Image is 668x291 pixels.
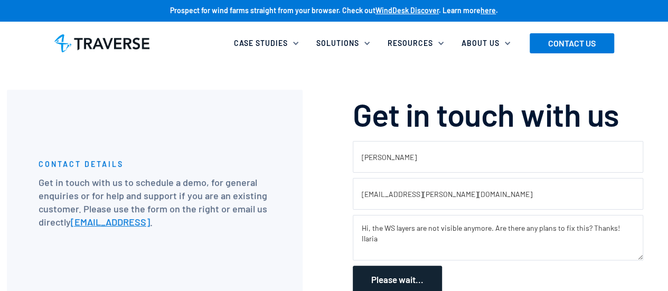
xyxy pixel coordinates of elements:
[439,6,481,15] strong: . Learn more
[353,95,619,133] h1: Get in touch with us
[170,6,375,15] strong: Prospect for wind farms straight from your browser. Check out
[234,38,288,49] div: Case Studies
[381,32,455,55] div: Resources
[39,159,124,170] p: CONTACT DETAILS
[353,141,643,173] input: Name...
[455,32,522,55] div: About Us
[481,6,496,15] a: here
[39,176,271,229] p: Get in touch with us to schedule a demo, for general enquiries or for help and support if you are...
[316,38,359,49] div: Solutions
[310,32,381,55] div: Solutions
[228,32,310,55] div: Case Studies
[71,216,150,228] a: [EMAIL_ADDRESS]
[530,33,614,53] a: CONTACT US
[388,38,433,49] div: Resources
[462,38,500,49] div: About Us
[353,178,643,210] input: Your email...
[496,6,498,15] strong: .
[375,6,439,15] a: WindDesk Discover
